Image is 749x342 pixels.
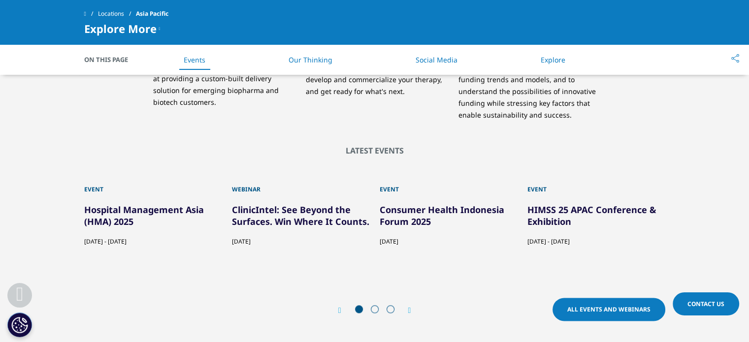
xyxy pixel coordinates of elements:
a: Locations [98,5,136,23]
button: Cookies Settings [7,312,32,337]
a: Consumer Health Indonesia Forum 2025 [380,204,504,227]
span: Contact Us [687,300,724,308]
div: Webinar [232,175,370,194]
div: Event [527,175,665,194]
div: Next slide [398,306,411,315]
a: Contact Us [673,292,739,315]
div: 4 / 12 [527,175,665,261]
span: Explore More [84,23,157,34]
div: 1 / 12 [84,175,222,261]
span: All Events and Webinars [567,305,651,313]
a: Our Thinking [289,55,332,64]
div: [DATE] - [DATE] [527,227,665,246]
div: Previous slide [338,306,351,315]
span: Asia Pacific [136,5,168,23]
div: Event [380,175,518,194]
a: Hospital Management Asia (HMA) 2025 [84,204,204,227]
div: Event [84,175,222,194]
div: 2 / 12 [232,175,370,261]
a: Explore [541,55,565,64]
a: Events [184,55,205,64]
div: [DATE] [380,227,518,246]
span: On This Page [84,55,138,64]
div: 3 / 12 [380,175,518,261]
a: Social Media [416,55,457,64]
a: All Events and Webinars [553,298,665,321]
div: [DATE] [232,227,370,246]
h2: Latest Events [84,146,665,155]
div: [DATE] - [DATE] [84,227,222,246]
a: ClinicIntel: See Beyond the Surfaces. Win Where It Counts. [232,204,369,227]
a: HIMSS 25 APAC Conference & Exhibition [527,204,656,227]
